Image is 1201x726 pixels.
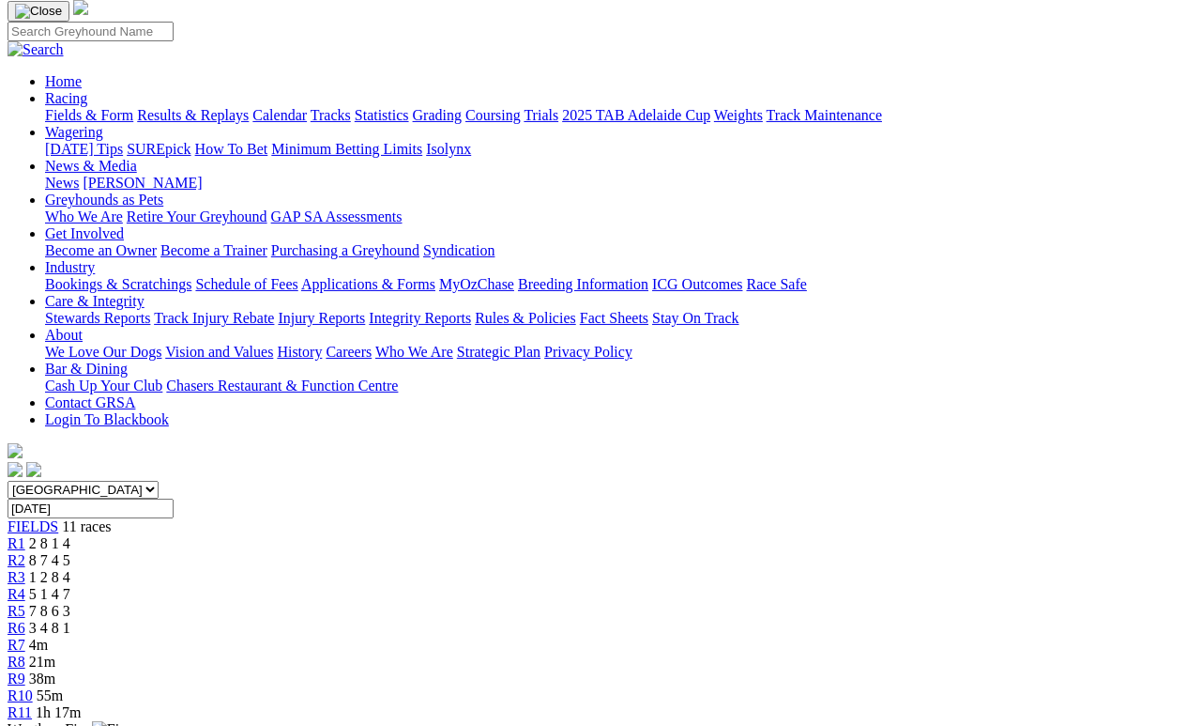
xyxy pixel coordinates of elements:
a: Who We Are [45,209,123,224]
span: 7 8 6 3 [29,603,70,619]
a: R9 [8,671,25,687]
a: R1 [8,535,25,551]
a: Track Maintenance [767,107,882,123]
button: Toggle navigation [8,1,69,22]
a: GAP SA Assessments [271,209,403,224]
a: [PERSON_NAME] [83,175,202,191]
a: Breeding Information [518,276,648,292]
a: Fact Sheets [580,310,648,326]
a: Stay On Track [652,310,738,326]
a: Greyhounds as Pets [45,192,163,208]
a: R8 [8,654,25,670]
a: Minimum Betting Limits [271,141,422,157]
a: R10 [8,687,33,703]
div: Industry [45,276,1193,293]
a: SUREpick [127,141,190,157]
input: Search [8,22,174,41]
a: R7 [8,637,25,653]
img: facebook.svg [8,462,23,477]
a: Racing [45,90,87,106]
a: Race Safe [746,276,806,292]
div: Racing [45,107,1193,124]
a: Cash Up Your Club [45,378,162,394]
a: R4 [8,586,25,602]
a: FIELDS [8,518,58,534]
a: Vision and Values [165,344,273,360]
a: Careers [326,344,372,360]
a: News & Media [45,158,137,174]
span: 1 2 8 4 [29,569,70,585]
a: R2 [8,552,25,568]
a: Statistics [355,107,409,123]
a: Results & Replays [137,107,249,123]
a: How To Bet [195,141,268,157]
a: Stewards Reports [45,310,150,326]
a: Injury Reports [278,310,365,326]
a: Tracks [311,107,351,123]
a: R3 [8,569,25,585]
span: 11 races [62,518,111,534]
div: Get Involved [45,242,1193,259]
a: Industry [45,259,95,275]
div: Greyhounds as Pets [45,209,1193,225]
a: Become an Owner [45,242,157,258]
a: R6 [8,620,25,636]
a: History [277,344,322,360]
span: 38m [29,671,55,687]
div: Bar & Dining [45,378,1193,394]
a: 2025 TAB Adelaide Cup [562,107,710,123]
span: 3 4 8 1 [29,620,70,636]
img: twitter.svg [26,462,41,477]
span: 2 8 1 4 [29,535,70,551]
a: Retire Your Greyhound [127,209,267,224]
a: Integrity Reports [369,310,471,326]
a: Rules & Policies [475,310,576,326]
a: Syndication [423,242,494,258]
span: 21m [29,654,55,670]
div: News & Media [45,175,1193,192]
span: 1h 17m [36,704,81,720]
a: Strategic Plan [457,344,540,360]
a: [DATE] Tips [45,141,123,157]
a: R5 [8,603,25,619]
span: 8 7 4 5 [29,552,70,568]
input: Select date [8,499,174,518]
img: Search [8,41,64,58]
a: Get Involved [45,225,124,241]
img: logo-grsa-white.png [8,443,23,458]
a: Who We Are [375,344,453,360]
span: 4m [29,637,48,653]
a: Bar & Dining [45,361,128,377]
a: Isolynx [426,141,471,157]
a: ICG Outcomes [652,276,742,292]
a: MyOzChase [439,276,514,292]
a: Applications & Forms [301,276,435,292]
a: Trials [524,107,558,123]
a: Bookings & Scratchings [45,276,191,292]
a: Purchasing a Greyhound [271,242,419,258]
span: 55m [37,687,63,703]
a: Contact GRSA [45,394,135,410]
a: News [45,175,79,191]
a: Schedule of Fees [195,276,297,292]
a: Login To Blackbook [45,411,169,427]
a: Coursing [465,107,521,123]
a: Track Injury Rebate [154,310,274,326]
a: Calendar [252,107,307,123]
a: Wagering [45,124,103,140]
a: Chasers Restaurant & Function Centre [166,378,398,394]
a: Become a Trainer [160,242,267,258]
a: Privacy Policy [544,344,632,360]
a: Home [45,73,82,89]
a: R11 [8,704,32,720]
